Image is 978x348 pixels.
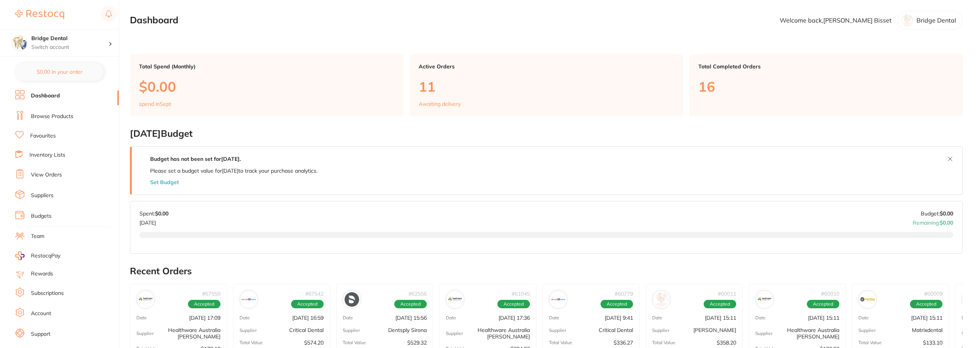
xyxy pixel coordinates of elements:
[343,328,360,333] p: Supplier
[139,79,394,94] p: $0.00
[31,310,51,317] a: Account
[755,331,772,336] p: Supplier
[499,315,530,321] p: [DATE] 17:36
[549,328,566,333] p: Supplier
[654,292,669,307] img: Henry Schein Halas
[858,328,876,333] p: Supplier
[446,331,463,336] p: Supplier
[858,316,869,321] p: Date
[605,315,633,321] p: [DATE] 9:41
[913,217,953,226] p: Remaining:
[15,63,104,81] button: $0.00 in your order
[388,327,427,333] p: Dentsply Sirona
[705,315,736,321] p: [DATE] 15:11
[446,316,456,321] p: Date
[772,327,839,340] p: Healthware Australia [PERSON_NAME]
[821,291,839,297] p: # 60010
[808,315,839,321] p: [DATE] 15:11
[652,340,675,345] p: Total Value
[31,270,53,278] a: Rewards
[154,327,220,340] p: Healthware Australia [PERSON_NAME]
[289,327,324,333] p: Critical Dental
[463,327,530,340] p: Healthware Australia [PERSON_NAME]
[31,35,108,42] h4: Bridge Dental
[551,292,565,307] img: Critical Dental
[240,340,263,345] p: Total Value
[757,292,772,307] img: Healthware Australia Ridley
[652,328,669,333] p: Supplier
[291,300,324,309] span: Accepted
[31,233,44,240] a: Team
[923,340,942,346] p: $133.10
[345,292,359,307] img: Dentsply Sirona
[419,63,674,70] p: Active Orders
[139,210,168,217] p: Spent:
[31,212,52,220] a: Budgets
[138,292,153,307] img: Healthware Australia Ridley
[31,290,64,297] a: Subscriptions
[12,35,27,50] img: Bridge Dental
[615,291,633,297] p: # 60779
[150,155,241,162] strong: Budget has not been set for [DATE] .
[241,292,256,307] img: Critical Dental
[858,340,882,345] p: Total Value
[292,315,324,321] p: [DATE] 16:59
[940,219,953,226] strong: $0.00
[780,17,892,24] p: Welcome back, [PERSON_NAME] Bisset
[921,210,953,217] p: Budget:
[31,330,50,338] a: Support
[240,316,250,321] p: Date
[549,316,559,321] p: Date
[31,192,53,199] a: Suppliers
[698,63,954,70] p: Total Completed Orders
[755,316,766,321] p: Date
[136,316,147,321] p: Date
[419,79,674,94] p: 11
[139,217,168,226] p: [DATE]
[912,327,942,333] p: Matrixdental
[240,328,257,333] p: Supplier
[911,315,942,321] p: [DATE] 15:11
[408,291,427,297] p: # 62556
[419,101,461,107] p: Awaiting delivery
[497,300,530,309] span: Accepted
[924,291,942,297] p: # 60009
[916,17,956,24] p: Bridge Dental
[717,340,736,346] p: $358.20
[704,300,736,309] span: Accepted
[155,210,168,217] strong: $0.00
[407,340,427,346] p: $529.32
[130,128,963,139] h2: [DATE] Budget
[599,327,633,333] p: Critical Dental
[31,92,60,100] a: Dashboard
[910,300,942,309] span: Accepted
[15,10,64,19] img: Restocq Logo
[394,300,427,309] span: Accepted
[410,54,683,116] a: Active Orders11Awaiting delivery
[614,340,633,346] p: $336.27
[304,340,324,346] p: $574.20
[15,6,64,23] a: Restocq Logo
[130,54,403,116] a: Total Spend (Monthly)$0.00spend inSept
[130,15,178,26] h2: Dashboard
[698,79,954,94] p: 16
[718,291,736,297] p: # 60011
[693,327,736,333] p: [PERSON_NAME]
[395,315,427,321] p: [DATE] 15:56
[15,251,60,260] a: RestocqPay
[139,101,171,107] p: spend in Sept
[448,292,462,307] img: Healthware Australia Ridley
[188,300,220,309] span: Accepted
[136,331,154,336] p: Supplier
[512,291,530,297] p: # 61045
[139,63,394,70] p: Total Spend (Monthly)
[549,340,572,345] p: Total Value
[343,316,353,321] p: Date
[189,315,220,321] p: [DATE] 17:09
[940,210,953,217] strong: $0.00
[130,266,963,277] h2: Recent Orders
[31,113,73,120] a: Browse Products
[15,251,24,260] img: RestocqPay
[150,168,317,174] p: Please set a budget value for [DATE] to track your purchase analytics.
[807,300,839,309] span: Accepted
